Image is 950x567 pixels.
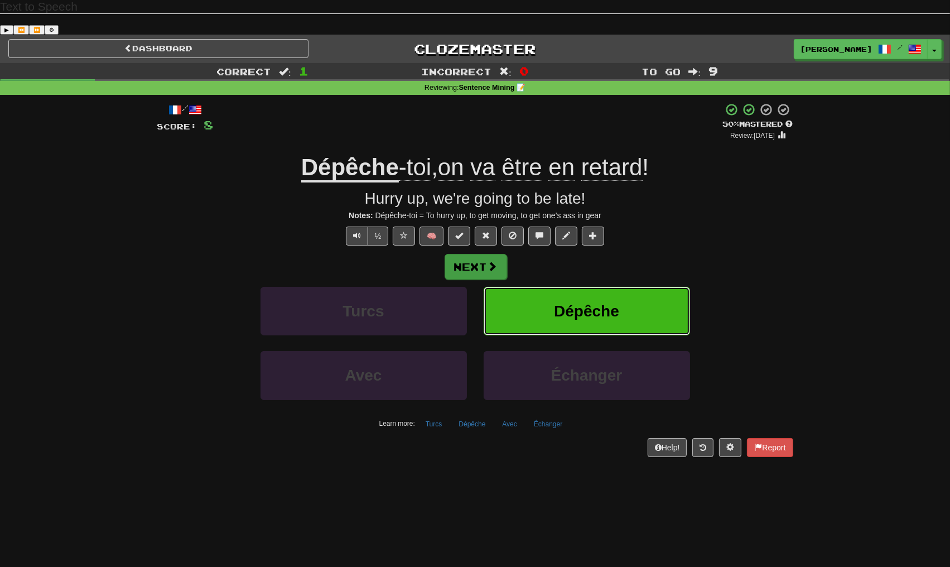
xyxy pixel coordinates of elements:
button: Edit sentence (alt+d) [555,227,577,246]
button: Échanger [528,416,568,433]
span: Dépêche [554,302,619,320]
span: Échanger [551,367,623,384]
button: Turcs [261,287,467,335]
button: Turcs [419,416,449,433]
span: 1 [299,64,308,78]
button: Avec [496,416,523,433]
button: Set this sentence to 100% Mastered (alt+m) [448,227,470,246]
small: Learn more: [379,420,415,427]
span: Avec [345,367,382,384]
div: Text-to-speech controls [344,227,389,246]
button: Dépêche [452,416,491,433]
button: ½ [368,227,389,246]
span: 9 [708,64,718,78]
span: en [548,154,575,181]
a: [PERSON_NAME] / [794,39,928,59]
span: Score: [157,122,197,131]
button: Discuss sentence (alt+u) [528,227,551,246]
button: Add to collection (alt+a) [582,227,604,246]
div: Dépêche-toi = To hurry up, to get moving, to get one’s ass in gear [157,210,793,221]
span: 8 [204,118,214,132]
div: / [157,103,214,117]
button: Report [747,438,793,457]
button: Settings [45,25,59,35]
span: 0 [519,64,529,78]
button: Forward [29,25,45,35]
strong: Sentence Mining 📝 [459,84,526,92]
span: va [470,154,495,181]
a: Dashboard [8,39,308,58]
span: on [438,154,464,181]
button: Help! [648,438,687,457]
span: To go [642,66,681,77]
div: Mastered [723,119,793,129]
button: Échanger [484,351,690,400]
span: -toi [399,154,431,181]
span: : [499,67,512,76]
a: Clozemaster [325,39,625,59]
span: Incorrect [421,66,491,77]
span: Turcs [343,302,384,320]
span: être [501,154,542,181]
span: [PERSON_NAME] [800,44,872,54]
span: retard [581,154,643,181]
small: Review: [DATE] [730,132,775,140]
button: 🧠 [419,227,443,246]
u: Dépêche [301,154,399,182]
button: Dépêche [484,287,690,335]
button: Next [445,254,507,280]
strong: Notes: [349,211,373,220]
span: , ! [399,154,649,181]
button: Ignore sentence (alt+i) [501,227,524,246]
div: Hurry up, we're going to be late! [157,188,793,210]
span: / [897,44,903,51]
button: Avec [261,351,467,400]
span: 50 % [723,119,740,128]
span: : [688,67,701,76]
span: Correct [216,66,271,77]
button: Round history (alt+y) [692,438,713,457]
button: Play sentence audio (ctl+space) [346,227,368,246]
button: Reset to 0% Mastered (alt+r) [475,227,497,246]
button: Previous [13,25,29,35]
button: Favorite sentence (alt+f) [393,227,415,246]
span: : [279,67,291,76]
